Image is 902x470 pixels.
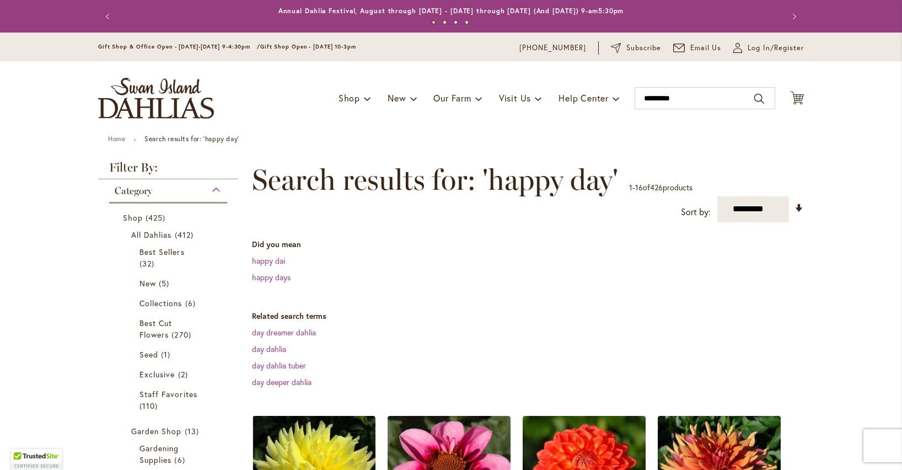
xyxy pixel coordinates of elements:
[175,229,196,241] span: 412
[139,318,172,340] span: Best Cut Flowers
[465,20,469,24] button: 4 of 4
[139,443,179,465] span: Gardening Supplies
[139,400,160,412] span: 110
[252,239,804,250] dt: Did you mean
[139,349,200,360] a: Seed
[159,277,172,289] span: 5
[98,6,120,28] button: Previous
[252,377,312,387] a: day deeper dahlia
[782,6,804,28] button: Next
[650,182,663,193] span: 426
[161,349,173,360] span: 1
[748,42,804,54] span: Log In/Register
[260,43,356,50] span: Gift Shop Open - [DATE] 10-3pm
[185,425,202,437] span: 13
[252,311,804,322] dt: Related search terms
[131,426,182,436] span: Garden Shop
[454,20,458,24] button: 3 of 4
[139,388,200,412] a: Staff Favorites
[171,329,194,340] span: 270
[178,368,191,380] span: 2
[11,449,62,470] div: TrustedSite Certified
[388,92,406,104] span: New
[499,92,531,104] span: Visit Us
[185,297,198,309] span: 6
[252,163,618,196] span: Search results for: 'happy day'
[108,135,125,143] a: Home
[433,92,471,104] span: Our Farm
[626,42,661,54] span: Subscribe
[123,212,143,223] span: Shop
[98,78,214,119] a: store logo
[139,246,200,269] a: Best Sellers
[139,369,175,380] span: Exclusive
[139,278,156,289] span: New
[252,344,286,354] a: day dahlia
[139,277,200,289] a: New
[690,42,722,54] span: Email Us
[519,42,586,54] a: [PHONE_NUMBER]
[339,92,360,104] span: Shop
[733,42,804,54] a: Log In/Register
[559,92,609,104] span: Help Center
[131,425,208,437] a: Garden Shop
[629,179,692,196] p: - of products
[131,229,208,241] a: All Dahlias
[139,349,158,360] span: Seed
[443,20,447,24] button: 2 of 4
[139,298,182,308] span: Collections
[673,42,722,54] a: Email Us
[611,42,661,54] a: Subscribe
[252,272,291,282] a: happy days
[432,20,436,24] button: 1 of 4
[98,162,238,179] strong: Filter By:
[139,247,185,257] span: Best Sellers
[131,229,172,240] span: All Dahlias
[635,182,643,193] span: 16
[123,212,216,223] a: Shop
[98,43,260,50] span: Gift Shop & Office Open - [DATE]-[DATE] 9-4:30pm /
[629,182,632,193] span: 1
[139,258,157,269] span: 32
[139,442,200,466] a: Gardening Supplies
[139,317,200,340] a: Best Cut Flowers
[174,454,187,466] span: 6
[115,185,152,197] span: Category
[146,212,168,223] span: 425
[139,389,197,399] span: Staff Favorites
[252,255,285,266] a: happy dai
[139,368,200,380] a: Exclusive
[144,135,239,143] strong: Search results for: 'happy day'
[252,360,306,371] a: day dahlia tuber
[278,7,624,15] a: Annual Dahlia Festival, August through [DATE] - [DATE] through [DATE] (And [DATE]) 9-am5:30pm
[252,327,316,338] a: day dreamer dahlia
[681,202,711,222] label: Sort by:
[139,297,200,309] a: Collections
